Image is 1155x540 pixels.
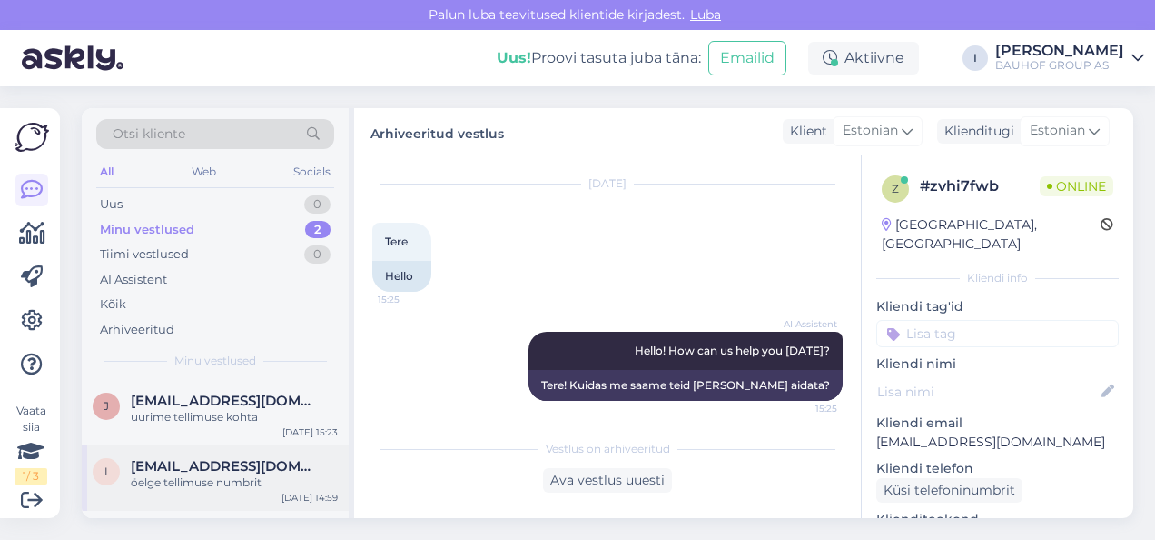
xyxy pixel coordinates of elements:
[1030,121,1085,141] span: Estonian
[131,393,320,409] span: janek@prosert.eu
[876,270,1119,286] div: Kliendi info
[769,402,837,415] span: 15:25
[937,122,1014,141] div: Klienditugi
[15,403,47,485] div: Vaata siia
[995,44,1144,73] a: [PERSON_NAME]BAUHOF GROUP AS
[282,425,338,439] div: [DATE] 15:23
[113,125,185,144] span: Otsi kliente
[882,215,1101,254] div: [GEOGRAPHIC_DATA], [GEOGRAPHIC_DATA]
[783,122,827,141] div: Klient
[876,355,1119,374] p: Kliendi nimi
[290,160,334,184] div: Socials
[100,195,123,214] div: Uus
[497,47,701,69] div: Proovi tasuta juba täna:
[546,441,670,457] span: Vestlus on arhiveeritud
[372,175,843,192] div: [DATE]
[188,160,220,184] div: Web
[104,399,109,413] span: j
[370,119,504,144] label: Arhiveeritud vestlus
[876,414,1119,433] p: Kliendi email
[920,175,1040,197] div: # zvhi7fwb
[995,44,1124,58] div: [PERSON_NAME]
[304,195,331,214] div: 0
[877,382,1098,402] input: Lisa nimi
[635,344,830,357] span: Hello! How can us help you [DATE]?
[131,475,338,491] div: öelge tellimuse numbrit
[100,221,194,239] div: Minu vestlused
[962,45,988,71] div: I
[876,320,1119,347] input: Lisa tag
[876,297,1119,316] p: Kliendi tag'id
[304,245,331,264] div: 0
[100,245,189,264] div: Tiimi vestlused
[892,182,899,195] span: z
[769,317,837,331] span: AI Assistent
[15,468,47,485] div: 1 / 3
[281,491,338,505] div: [DATE] 14:59
[843,121,898,141] span: Estonian
[174,353,256,369] span: Minu vestlused
[528,370,843,401] div: Tere! Kuidas me saame teid [PERSON_NAME] aidata?
[100,271,167,289] div: AI Assistent
[131,458,320,475] span: Indreksvetlana@gmail.com
[876,510,1119,529] p: Klienditeekond
[378,293,446,306] span: 15:25
[131,409,338,425] div: uurime tellimuse kohta
[100,295,126,314] div: Kõik
[543,468,672,493] div: Ava vestlus uuesti
[1040,176,1113,196] span: Online
[100,321,174,339] div: Arhiveeritud
[876,459,1119,478] p: Kliendi telefon
[876,433,1119,452] p: [EMAIL_ADDRESS][DOMAIN_NAME]
[876,478,1022,503] div: Küsi telefoninumbrit
[995,58,1124,73] div: BAUHOF GROUP AS
[808,42,919,75] div: Aktiivne
[372,261,431,292] div: Hello
[385,235,408,248] span: Tere
[497,49,531,66] b: Uus!
[708,41,786,75] button: Emailid
[104,465,108,478] span: I
[305,221,331,239] div: 2
[685,6,726,23] span: Luba
[96,160,117,184] div: All
[15,123,49,152] img: Askly Logo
